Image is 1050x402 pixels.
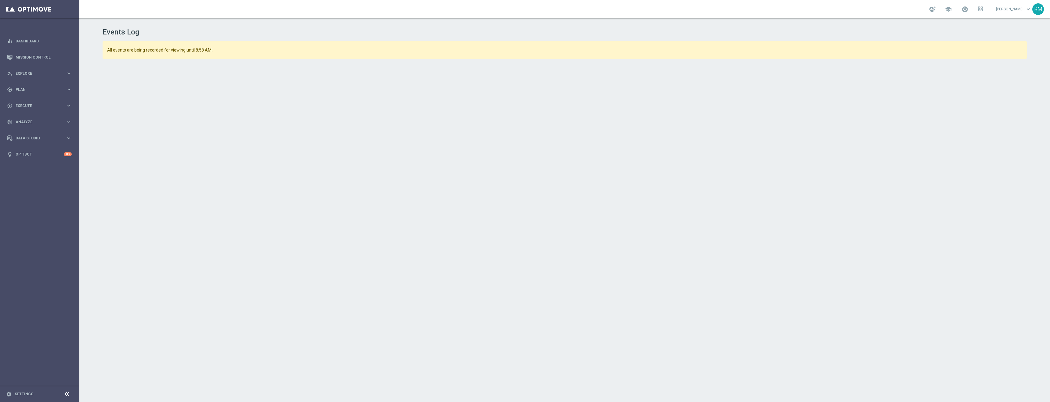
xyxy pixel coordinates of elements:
button: Data Studio keyboard_arrow_right [7,136,72,141]
a: [PERSON_NAME]keyboard_arrow_down [995,5,1032,14]
span: All events are being recorded for viewing until 8:58 AM . [107,48,938,53]
div: Mission Control [7,49,72,65]
span: keyboard_arrow_down [1025,6,1032,13]
button: lightbulb Optibot +10 [7,152,72,157]
div: +10 [64,152,72,156]
i: person_search [7,71,13,76]
i: play_circle_outline [7,103,13,109]
i: keyboard_arrow_right [66,135,72,141]
div: Data Studio [7,135,66,141]
i: keyboard_arrow_right [66,87,72,92]
span: Analyze [16,120,66,124]
button: person_search Explore keyboard_arrow_right [7,71,72,76]
span: Data Studio [16,136,66,140]
a: Optibot [16,146,64,162]
i: equalizer [7,38,13,44]
div: Execute [7,103,66,109]
button: equalizer Dashboard [7,39,72,44]
i: keyboard_arrow_right [66,70,72,76]
a: Mission Control [16,49,72,65]
button: track_changes Analyze keyboard_arrow_right [7,120,72,124]
button: Mission Control [7,55,72,60]
div: Dashboard [7,33,72,49]
i: keyboard_arrow_right [66,103,72,109]
i: track_changes [7,119,13,125]
div: RM [1032,3,1044,15]
a: Dashboard [16,33,72,49]
div: Analyze [7,119,66,125]
span: Plan [16,88,66,92]
button: gps_fixed Plan keyboard_arrow_right [7,87,72,92]
div: Optibot [7,146,72,162]
button: play_circle_outline Execute keyboard_arrow_right [7,103,72,108]
h1: Events Log [103,28,1027,37]
i: gps_fixed [7,87,13,92]
i: lightbulb [7,152,13,157]
a: Settings [15,392,33,396]
i: keyboard_arrow_right [66,119,72,125]
span: school [945,6,952,13]
div: Plan [7,87,66,92]
span: Explore [16,72,66,75]
div: Explore [7,71,66,76]
span: Execute [16,104,66,108]
i: settings [6,391,12,397]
